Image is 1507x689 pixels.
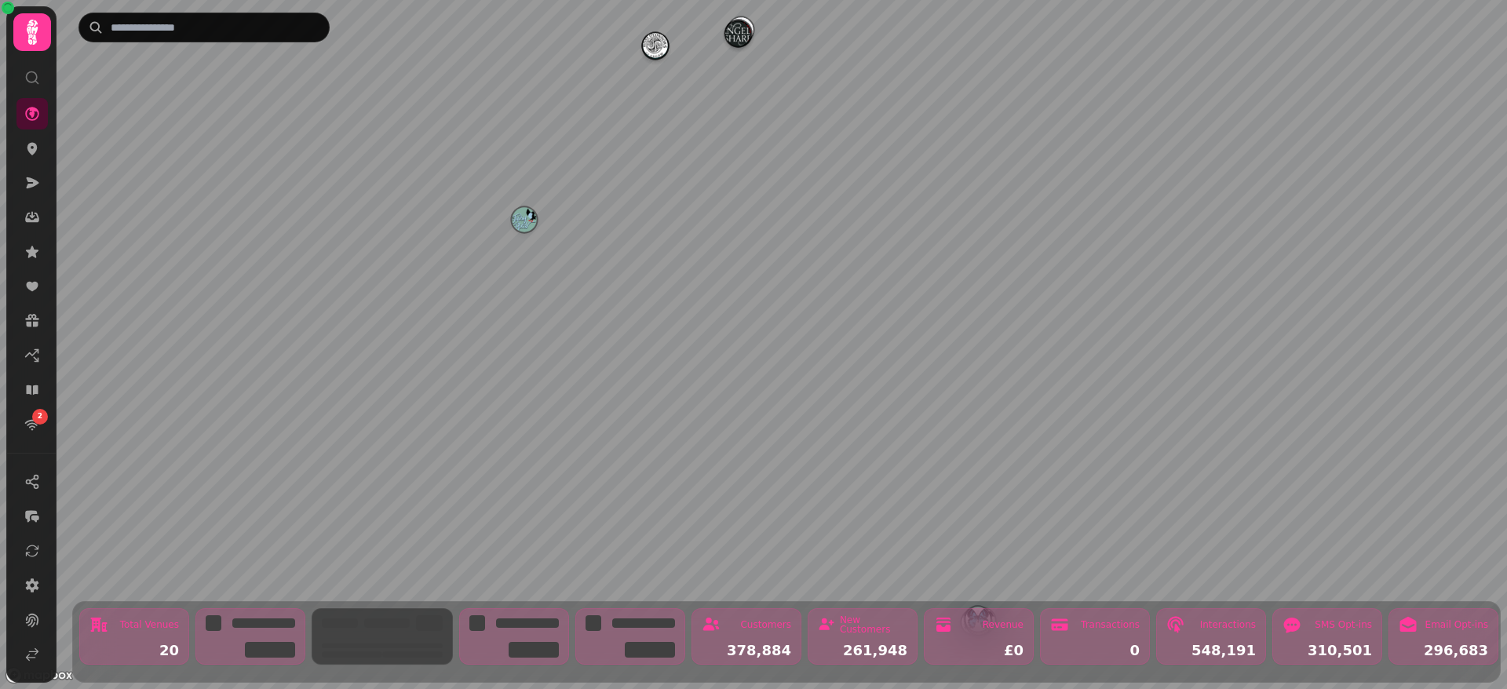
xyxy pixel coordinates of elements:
button: The Tipsy Bird [512,207,537,232]
div: Email Opt-ins [1425,620,1488,629]
div: Total Venues [120,620,179,629]
div: Interactions [1200,620,1256,629]
div: 378,884 [702,643,791,658]
div: 261,948 [818,643,907,658]
span: 2 [38,411,42,422]
div: £0 [934,643,1024,658]
button: Waxy O'Connor's Glasgow [643,33,668,58]
div: Map marker [512,207,537,237]
div: New Customers [840,615,907,634]
div: 0 [1050,643,1140,658]
div: 296,683 [1399,643,1488,658]
div: SMS Opt-ins [1315,620,1372,629]
a: 2 [16,409,48,440]
div: 310,501 [1283,643,1372,658]
div: Transactions [1081,620,1140,629]
a: Mapbox logo [5,666,74,684]
div: Customers [740,620,791,629]
div: 20 [89,643,179,658]
div: Revenue [983,620,1024,629]
div: 548,191 [1166,643,1256,658]
div: Map marker [643,33,668,63]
